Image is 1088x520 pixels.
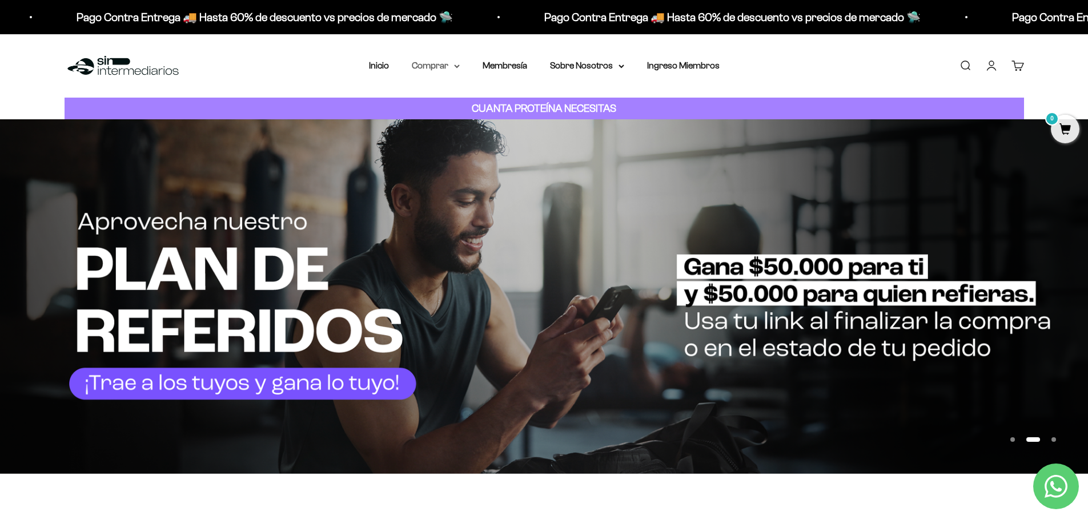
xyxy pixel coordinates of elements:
strong: CUANTA PROTEÍNA NECESITAS [472,102,616,114]
mark: 0 [1045,112,1059,126]
p: Pago Contra Entrega 🚚 Hasta 60% de descuento vs precios de mercado 🛸 [74,8,451,26]
a: 0 [1051,124,1079,136]
summary: Sobre Nosotros [550,58,624,73]
a: Membresía [483,61,527,70]
a: Ingreso Miembros [647,61,720,70]
summary: Comprar [412,58,460,73]
p: Pago Contra Entrega 🚚 Hasta 60% de descuento vs precios de mercado 🛸 [542,8,918,26]
a: Inicio [369,61,389,70]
